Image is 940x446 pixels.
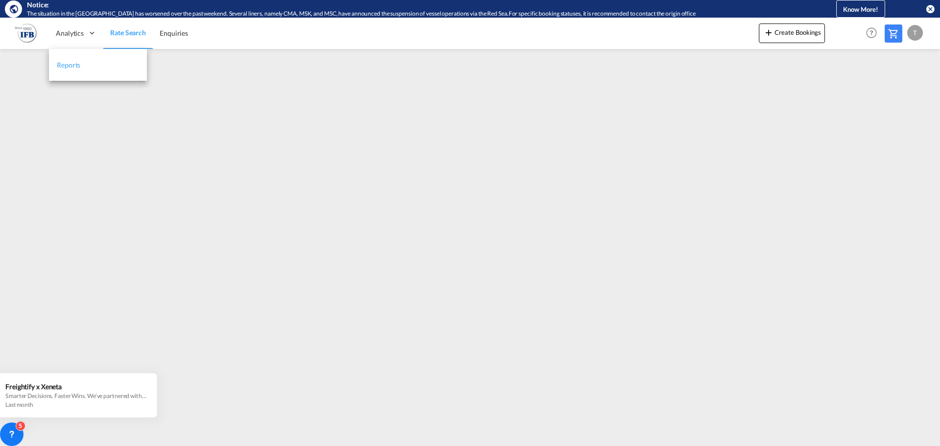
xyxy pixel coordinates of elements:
a: Reports [49,49,147,81]
div: T [907,25,923,41]
md-icon: icon-earth [9,4,19,14]
div: Analytics [49,17,103,49]
div: Help [863,24,885,42]
span: Reports [57,61,80,69]
md-icon: icon-plus 400-fg [763,26,775,38]
img: b628ab10256c11eeb52753acbc15d091.png [15,22,37,44]
a: Rate Search [103,17,153,49]
span: Help [863,24,880,41]
span: Know More! [843,5,878,13]
span: Rate Search [110,28,146,37]
span: Enquiries [160,29,188,37]
button: icon-close-circle [925,4,935,14]
div: The situation in the Red Sea has worsened over the past weekend. Several liners, namely CMA, MSK,... [27,10,796,18]
button: icon-plus 400-fgCreate Bookings [759,23,825,43]
span: Analytics [56,28,84,38]
a: Enquiries [153,17,195,49]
